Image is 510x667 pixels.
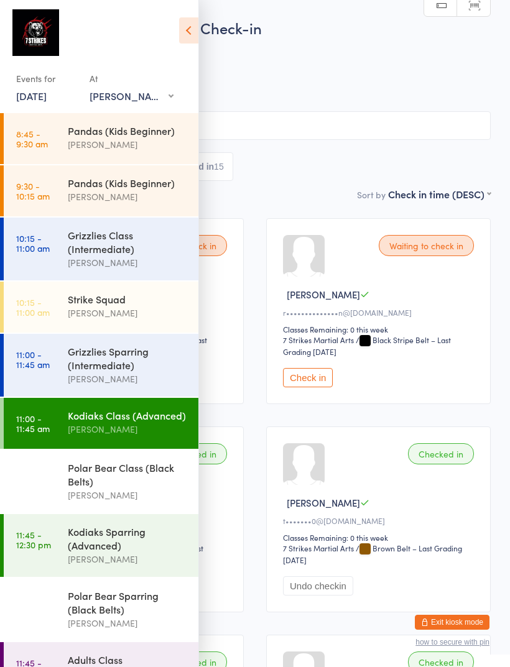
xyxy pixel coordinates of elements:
[415,638,489,646] button: how to secure with pin
[283,515,478,526] div: t•••••••0@[DOMAIN_NAME]
[68,176,188,190] div: Pandas (Kids Beginner)
[68,653,188,666] div: Adults Class
[4,450,198,513] a: 11:00 -11:45 amPolar Bear Class (Black Belts)[PERSON_NAME]
[283,532,478,543] div: Classes Remaining: 0 this week
[68,255,188,270] div: [PERSON_NAME]
[12,9,59,56] img: 7 Strikes Martial Arts
[357,188,386,201] label: Sort by
[19,44,471,57] span: [DATE] 11:00am
[16,129,48,149] time: 8:45 - 9:30 am
[287,496,360,509] span: [PERSON_NAME]
[68,306,188,320] div: [PERSON_NAME]
[4,218,198,280] a: 10:15 -11:00 amGrizzlies Class (Intermediate)[PERSON_NAME]
[16,233,50,253] time: 10:15 - 11:00 am
[68,461,188,488] div: Polar Bear Class (Black Belts)
[379,235,474,256] div: Waiting to check in
[283,576,353,596] button: Undo checkin
[19,111,491,140] input: Search
[68,422,188,436] div: [PERSON_NAME]
[4,113,198,164] a: 8:45 -9:30 amPandas (Kids Beginner)[PERSON_NAME]
[68,228,188,255] div: Grizzlies Class (Intermediate)
[16,89,47,103] a: [DATE]
[16,413,50,433] time: 11:00 - 11:45 am
[68,137,188,152] div: [PERSON_NAME]
[4,578,198,641] a: 11:45 -12:30 pmPolar Bear Sparring (Black Belts)[PERSON_NAME]
[388,187,491,201] div: Check in time (DESC)
[214,162,224,172] div: 15
[68,552,188,566] div: [PERSON_NAME]
[16,466,50,485] time: 11:00 - 11:45 am
[68,488,188,502] div: [PERSON_NAME]
[16,181,50,201] time: 9:30 - 10:15 am
[4,165,198,216] a: 9:30 -10:15 amPandas (Kids Beginner)[PERSON_NAME]
[4,514,198,577] a: 11:45 -12:30 pmKodiaks Sparring (Advanced)[PERSON_NAME]
[90,89,174,103] div: [PERSON_NAME]
[19,57,471,69] span: [PERSON_NAME]
[287,288,360,301] span: [PERSON_NAME]
[19,69,471,81] span: [PERSON_NAME]
[16,594,51,614] time: 11:45 - 12:30 pm
[4,398,198,449] a: 11:00 -11:45 amKodiaks Class (Advanced)[PERSON_NAME]
[16,68,77,89] div: Events for
[19,81,491,94] span: 7 Strikes Martial Arts
[90,68,174,89] div: At
[16,349,50,369] time: 11:00 - 11:45 am
[68,616,188,630] div: [PERSON_NAME]
[16,297,50,317] time: 10:15 - 11:00 am
[283,368,333,387] button: Check in
[68,344,188,372] div: Grizzlies Sparring (Intermediate)
[68,589,188,616] div: Polar Bear Sparring (Black Belts)
[68,292,188,306] div: Strike Squad
[68,408,188,422] div: Kodiaks Class (Advanced)
[415,615,489,630] button: Exit kiosk mode
[68,372,188,386] div: [PERSON_NAME]
[4,282,198,333] a: 10:15 -11:00 amStrike Squad[PERSON_NAME]
[68,525,188,552] div: Kodiaks Sparring (Advanced)
[68,190,188,204] div: [PERSON_NAME]
[19,17,491,38] h2: Kodiaks Class (Advanced) Check-in
[68,124,188,137] div: Pandas (Kids Beginner)
[283,543,354,553] div: 7 Strikes Martial Arts
[408,443,474,464] div: Checked in
[283,307,478,318] div: r••••••••••••••n@[DOMAIN_NAME]
[4,334,198,397] a: 11:00 -11:45 amGrizzlies Sparring (Intermediate)[PERSON_NAME]
[283,324,478,334] div: Classes Remaining: 0 this week
[16,530,51,550] time: 11:45 - 12:30 pm
[283,334,354,345] div: 7 Strikes Martial Arts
